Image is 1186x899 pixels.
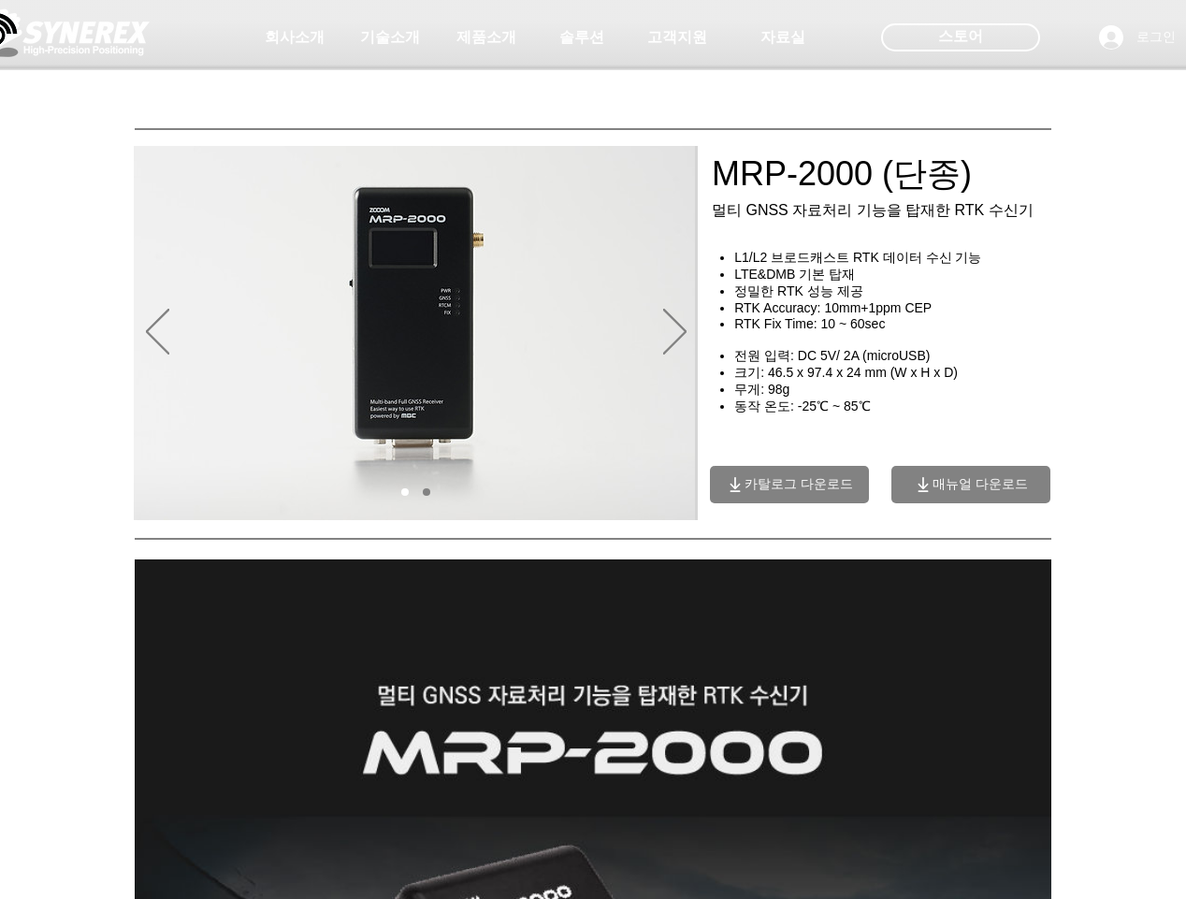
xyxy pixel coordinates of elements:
[734,348,930,363] span: 전원 입력: DC 5V/ 2A (microUSB)
[734,365,958,380] span: 크기: 46.5 x 97.4 x 24 mm (W x H x D)
[933,476,1028,493] span: 매뉴얼 다운로드
[535,19,629,56] a: 솔루션
[663,309,687,357] button: 다음
[710,466,869,503] a: 카탈로그 다운로드
[734,382,789,397] span: 무게: 98g
[938,26,983,47] span: 스토어
[647,28,707,48] span: 고객지원
[881,23,1040,51] div: 스토어
[401,488,409,496] a: 01
[134,146,695,520] img: MRP2000_front.jpg
[734,300,932,315] span: RTK Accuracy: 10mm+1ppm CEP
[360,28,420,48] span: 기술소개
[736,19,830,56] a: 자료실
[343,19,437,56] a: 기술소개
[440,19,533,56] a: 제품소개
[971,819,1186,899] iframe: Wix Chat
[134,146,698,520] div: 슬라이드쇼
[891,466,1050,503] a: 매뉴얼 다운로드
[630,19,724,56] a: 고객지원
[265,28,325,48] span: 회사소개
[248,19,341,56] a: 회사소개
[734,316,885,331] span: RTK Fix Time: 10 ~ 60sec
[734,399,870,413] span: 동작 온도: -25℃ ~ 85℃
[146,309,169,357] button: 이전
[456,28,516,48] span: 제품소개
[760,28,805,48] span: 자료실
[1130,28,1182,47] span: 로그인
[559,28,604,48] span: 솔루션
[395,488,438,496] nav: 슬라이드
[734,283,862,298] span: 정밀한 RTK 성능 제공
[745,476,853,493] span: 카탈로그 다운로드
[423,488,430,496] a: 02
